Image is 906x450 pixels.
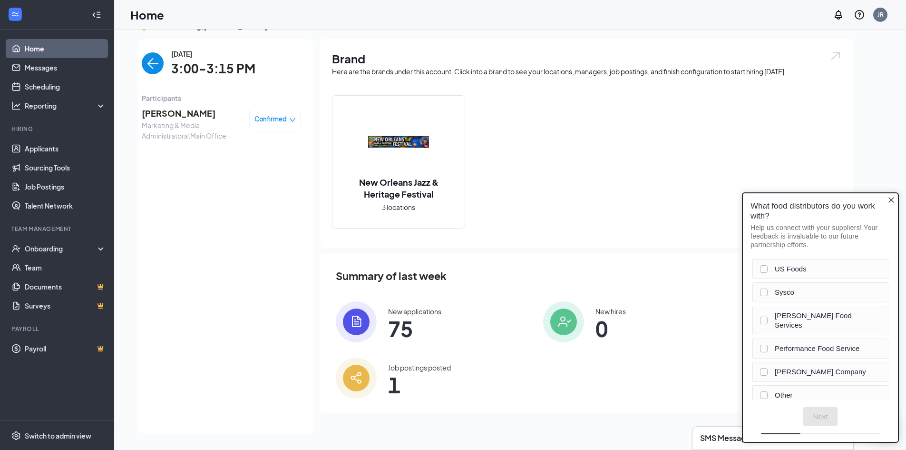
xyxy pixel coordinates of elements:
div: Onboarding [25,244,98,253]
a: Messages [25,58,106,77]
h1: Brand [332,50,842,67]
button: back-button [142,52,164,74]
div: JR [877,10,884,19]
svg: WorkstreamLogo [10,10,20,19]
h3: SMS Messages [700,433,754,443]
h1: Home [130,7,164,23]
span: Participants [142,93,301,103]
a: Applicants [25,139,106,158]
span: 3 locations [382,202,415,212]
div: New hires [595,307,626,316]
span: 3:00-3:15 PM [171,59,255,79]
a: Scheduling [25,77,106,96]
span: down [289,117,296,123]
a: DocumentsCrown [25,277,106,296]
div: Payroll [11,325,104,333]
a: Team [25,258,106,277]
div: Job postings posted [388,363,451,372]
a: Talent Network [25,196,106,215]
svg: Collapse [92,10,101,20]
a: SurveysCrown [25,296,106,315]
a: Home [25,39,106,58]
svg: UserCheck [11,244,21,253]
h2: New Orleans Jazz & Heritage Festival [332,176,465,200]
svg: Settings [11,431,21,440]
span: 1 [388,376,451,393]
div: Reporting [25,101,107,110]
img: icon [543,301,584,342]
svg: QuestionInfo [854,9,865,20]
svg: Analysis [11,101,21,110]
div: Here are the brands under this account. Click into a brand to see your locations, managers, job p... [332,67,842,76]
span: Marketing & Media Administrator at Main Office [142,120,242,141]
img: New Orleans Jazz & Heritage Festival [368,111,429,172]
span: Summary of last week [336,268,447,284]
img: icon [336,358,377,399]
span: 0 [595,320,626,337]
a: Sourcing Tools [25,158,106,177]
iframe: Sprig User Feedback Dialog [735,185,906,450]
img: icon [336,301,377,342]
span: [DATE] [171,49,255,59]
span: Confirmed [254,114,287,124]
div: New applications [388,307,441,316]
div: Switch to admin view [25,431,91,440]
span: [PERSON_NAME] [142,107,242,120]
span: 75 [388,320,441,337]
a: PayrollCrown [25,339,106,358]
svg: Notifications [833,9,844,20]
div: Hiring [11,125,104,133]
a: Job Postings [25,177,106,196]
div: Team Management [11,225,104,233]
img: open.6027fd2a22e1237b5b06.svg [829,50,842,61]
